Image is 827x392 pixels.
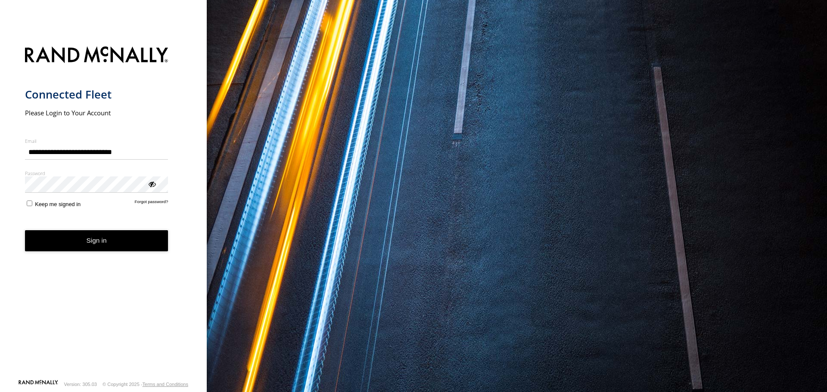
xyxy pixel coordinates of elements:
input: Keep me signed in [27,201,32,206]
a: Terms and Conditions [143,382,188,387]
div: Version: 305.03 [64,382,97,387]
h1: Connected Fleet [25,87,168,102]
form: main [25,41,182,379]
button: Sign in [25,230,168,251]
label: Email [25,138,168,144]
div: © Copyright 2025 - [103,382,188,387]
a: Visit our Website [19,380,58,389]
label: Password [25,170,168,176]
div: ViewPassword [147,179,156,188]
h2: Please Login to Your Account [25,108,168,117]
span: Keep me signed in [35,201,81,207]
a: Forgot password? [135,199,168,207]
img: Rand McNally [25,45,168,67]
